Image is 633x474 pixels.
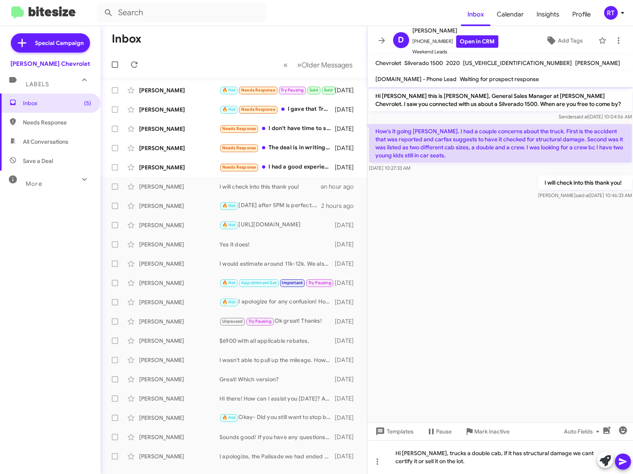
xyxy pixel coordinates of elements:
a: Profile [566,3,597,26]
a: Inbox [461,3,490,26]
div: RT [604,6,618,20]
div: Yes it does! [219,240,335,248]
span: Labels [26,81,49,88]
div: [DATE] [335,452,361,460]
button: Add Tags [533,33,594,48]
span: 2020 [446,59,460,67]
button: Mark Inactive [458,424,516,439]
div: Ok great! Thanks! [219,317,335,326]
span: All Conversations [23,138,68,146]
div: I would estimate around 11k-12k. We also just got in a shipment of $35k Equinox EV Lt's as well i... [219,260,335,268]
div: I don't have time to stop in usually. I have a $35,000 buyout from Stellantis and I know there's ... [219,124,335,133]
div: [DATE] [335,375,361,383]
span: Needs Response [241,87,275,93]
div: [DATE] [335,260,361,268]
div: I apologize for any confusion! How can I assist you [DATE]? Are you looking to discuss selling yo... [219,297,335,307]
span: » [297,60,301,70]
div: [DATE] [335,221,361,229]
div: I had a good experience just trying to figure out if it's worth my time [219,163,335,172]
div: $6900 with all applicable rebates. [219,337,335,345]
button: Previous [279,57,293,73]
div: [DATE] [335,86,361,94]
div: an hour ago [321,183,360,191]
div: [PERSON_NAME] [139,240,219,248]
div: [DATE] [335,279,361,287]
span: Needs Response [241,107,275,112]
span: [US_VEHICLE_IDENTIFICATION_NUMBER] [463,59,572,67]
span: Sold Verified [324,87,350,93]
nav: Page navigation example [279,57,357,73]
span: More [26,180,42,187]
span: (5) [84,99,91,107]
div: [PERSON_NAME] [139,183,219,191]
div: I gave that Trailboss to my son. [219,105,335,114]
span: said at [575,192,589,198]
span: Needs Response [222,165,256,170]
button: Pause [420,424,458,439]
div: [PERSON_NAME] [139,221,219,229]
a: Open in CRM [456,35,498,48]
div: [PERSON_NAME] [139,375,219,383]
div: Great! Which version? [219,375,335,383]
span: Important [282,280,303,285]
span: Needs Response [222,126,256,131]
span: Appointment Set [241,280,277,285]
div: [DATE] [335,433,361,441]
h1: Inbox [112,33,141,45]
span: Chevrolet [375,59,401,67]
span: Needs Response [23,118,91,126]
div: [PERSON_NAME] [139,298,219,306]
div: Hi there! How can I assist you [DATE]? Are you interested in discussing a vehicle or perhaps sell... [219,395,335,403]
div: [PERSON_NAME] [139,414,219,422]
div: [DATE] [335,414,361,422]
p: I will check into this thank you! [538,175,631,190]
div: [DATE] [335,125,361,133]
div: [DATE] [335,395,361,403]
div: [PERSON_NAME] [139,452,219,460]
div: The deal is in writing, but I will not share. I'm good... [219,143,335,153]
span: Mark Inactive [474,424,510,439]
div: [DATE] after 5PM is perfect. We will see you then [219,201,321,210]
div: [PERSON_NAME] [139,106,219,114]
div: I apologize, the Palisade we had ended up selling and we're a Chevrolet dealership so we don't co... [219,452,335,460]
span: 🔥 Hot [222,87,236,93]
span: [PERSON_NAME] [DATE] 10:46:33 AM [538,192,631,198]
div: [PERSON_NAME] [139,125,219,133]
div: [PERSON_NAME] [139,337,219,345]
span: Templates [374,424,414,439]
span: 🔥 Hot [222,107,236,112]
input: Search [97,3,266,22]
span: Try Pausing [281,87,304,93]
div: 2 hours ago [321,202,360,210]
div: [PERSON_NAME] [139,279,219,287]
span: 🔥 Hot [222,299,236,305]
div: Okay- Did you still want to stop by [DATE] and look at our lot? [219,413,335,422]
button: RT [597,6,624,20]
a: Calendar [490,3,530,26]
div: Sounds good! If you have any questions or need assistance, feel free to reach out. Looking forwar... [219,433,335,441]
div: [PERSON_NAME] [139,86,219,94]
span: [PHONE_NUMBER] [412,35,498,48]
div: [PERSON_NAME] [139,433,219,441]
button: Next [292,57,357,73]
span: Waiting for prospect response [460,75,539,83]
div: [PERSON_NAME] [139,317,219,325]
span: [DOMAIN_NAME] - Phone Lead [375,75,457,83]
span: Sender [DATE] 10:04:56 AM [558,114,631,120]
div: [PERSON_NAME] [139,163,219,171]
span: Try Pausing [308,280,332,285]
div: [PERSON_NAME] [139,395,219,403]
div: [PERSON_NAME] [139,356,219,364]
span: Pause [436,424,452,439]
span: 🔥 Hot [222,280,236,285]
div: [DATE] [335,298,361,306]
span: 🔥 Hot [222,222,236,228]
div: [DATE] [335,317,361,325]
span: [PERSON_NAME] [412,26,498,35]
div: [DATE] [335,337,361,345]
div: [PERSON_NAME] Chevrolet [10,60,90,68]
span: Insights [530,3,566,26]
